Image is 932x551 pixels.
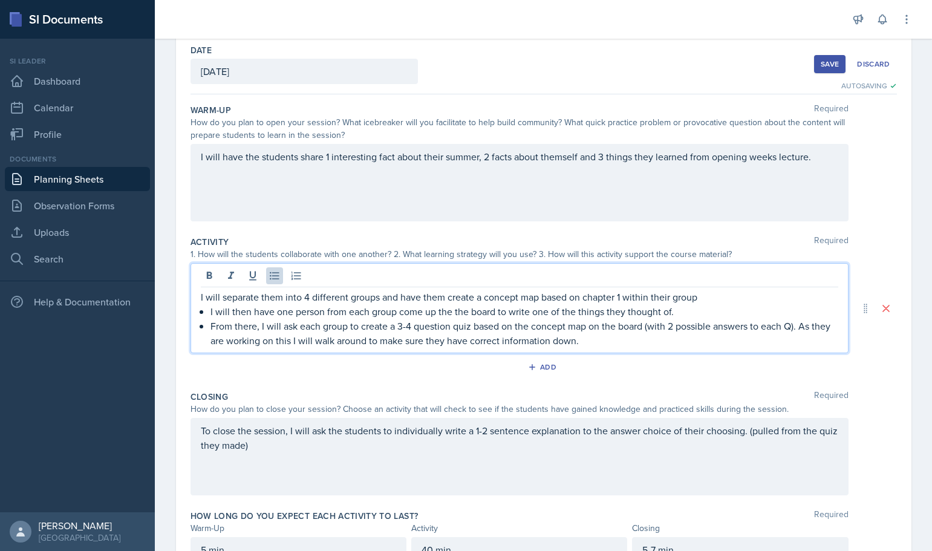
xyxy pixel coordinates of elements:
button: Discard [850,55,896,73]
div: Warm-Up [191,522,406,535]
a: Profile [5,122,150,146]
label: Date [191,44,212,56]
div: Help & Documentation [5,290,150,314]
div: Discard [857,59,890,69]
a: Dashboard [5,69,150,93]
a: Observation Forms [5,194,150,218]
div: How do you plan to open your session? What icebreaker will you facilitate to help build community... [191,116,849,142]
div: 1. How will the students collaborate with one another? 2. What learning strategy will you use? 3.... [191,248,849,261]
a: Calendar [5,96,150,120]
a: Uploads [5,220,150,244]
div: Save [821,59,839,69]
span: Required [814,236,849,248]
button: Add [524,358,563,376]
div: Documents [5,154,150,165]
span: Required [814,510,849,522]
div: Autosaving [841,80,897,91]
div: Add [530,362,556,372]
a: Planning Sheets [5,167,150,191]
p: I will separate them into 4 different groups and have them create a concept map based on chapter ... [201,290,838,304]
div: Activity [411,522,627,535]
p: I will then have one person from each group come up the the board to write one of the things they... [210,304,838,319]
div: Si leader [5,56,150,67]
div: How do you plan to close your session? Choose an activity that will check to see if the students ... [191,403,849,416]
label: Activity [191,236,229,248]
label: How long do you expect each activity to last? [191,510,419,522]
span: Required [814,391,849,403]
label: Warm-Up [191,104,231,116]
div: [GEOGRAPHIC_DATA] [39,532,120,544]
span: Required [814,104,849,116]
p: From there, I will ask each group to create a 3-4 question quiz based on the concept map on the b... [210,319,838,348]
p: To close the session, I will ask the students to individually write a 1-2 sentence explanation to... [201,423,838,452]
label: Closing [191,391,228,403]
p: I will have the students share 1 interesting fact about their summer, 2 facts about themself and ... [201,149,838,164]
button: Save [814,55,846,73]
div: [PERSON_NAME] [39,520,120,532]
div: Closing [632,522,848,535]
a: Search [5,247,150,271]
